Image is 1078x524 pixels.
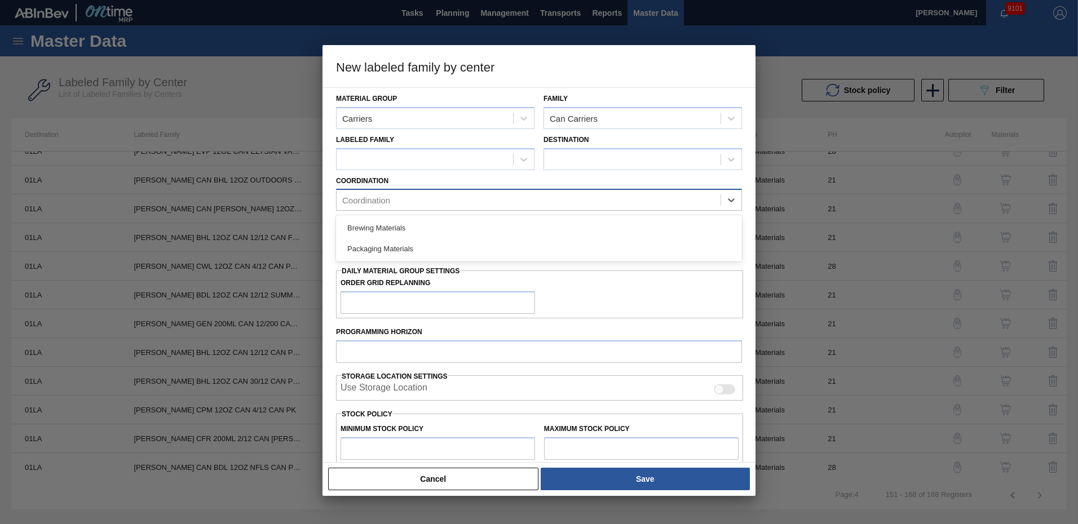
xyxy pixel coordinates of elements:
[341,425,423,433] label: Minimum Stock Policy
[342,267,460,275] span: Daily Material Group Settings
[541,468,750,490] button: Save
[336,136,394,144] label: Labeled Family
[544,425,630,433] label: Maximum Stock Policy
[342,410,392,418] label: Stock Policy
[544,136,589,144] label: Destination
[328,468,538,490] button: Cancel
[336,95,397,103] label: Material Group
[322,45,756,88] h3: New labeled family by center
[336,324,742,340] label: Programming Horizon
[341,275,535,291] label: Order Grid Replanning
[342,113,372,123] div: Carriers
[342,372,448,380] span: Storage Location Settings
[336,238,742,259] div: Packaging Materials
[550,113,598,123] div: Can Carriers
[336,217,742,238] div: Brewing Materials
[342,196,390,205] div: Coordination
[336,177,388,185] label: Coordination
[544,95,568,103] label: Family
[341,383,427,396] label: When enabled, the system will display stocks from different storage locations.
